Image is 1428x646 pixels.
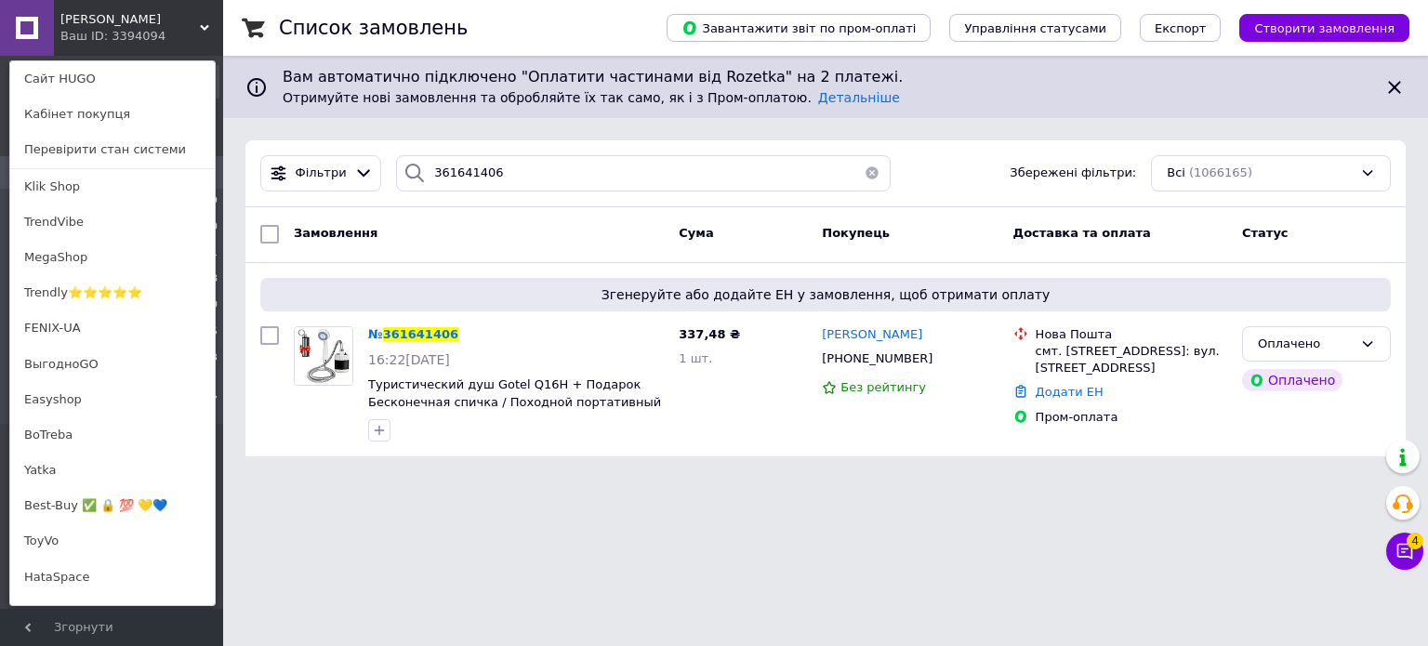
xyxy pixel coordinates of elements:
img: Фото товару [295,327,352,385]
a: Сайт HUGO [10,61,215,97]
span: Статус [1242,226,1289,240]
span: Отримуйте нові замовлення та обробляйте їх так само, як і з Пром-оплатою. [283,90,900,105]
div: Нова Пошта [1036,326,1227,343]
div: Ваш ID: 3394094 [60,28,139,45]
a: TrendVibe [10,204,215,240]
div: Оплачено [1258,335,1353,354]
button: Очистить [853,155,891,191]
span: Без рейтингу [840,380,926,394]
a: BeSimple [10,595,215,630]
a: BoTreba [10,417,215,453]
span: Доставка та оплата [1013,226,1151,240]
span: № [368,327,383,341]
div: Пром-оплата [1036,409,1227,426]
a: [PERSON_NAME] [822,326,922,344]
span: Вам автоматично підключено "Оплатити частинами від Rozetka" на 2 платежі. [283,67,1368,88]
span: Завантажити звіт по пром-оплаті [681,20,916,36]
span: 361641406 [383,327,458,341]
a: Best-Buy ✅ 🔒 💯 💛💙 [10,488,215,523]
a: FENIX-UA [10,310,215,346]
span: Створити замовлення [1254,21,1395,35]
span: Експорт [1155,21,1207,35]
a: HataSpace [10,560,215,595]
span: Управління статусами [964,21,1106,35]
button: Чат з покупцем4 [1386,533,1423,570]
div: Оплачено [1242,369,1342,391]
span: Збережені фільтри: [1010,165,1136,182]
a: Easyshop [10,382,215,417]
a: ВыгодноGO [10,347,215,382]
a: Перевірити стан системи [10,132,215,167]
span: Cума [679,226,713,240]
span: 4 [1407,533,1423,549]
a: Trendly⭐⭐⭐⭐⭐ [10,275,215,310]
span: 16:22[DATE] [368,352,450,367]
span: Згенеруйте або додайте ЕН у замовлення, щоб отримати оплату [268,285,1383,304]
span: Фільтри [296,165,347,182]
a: Кабінет покупця [10,97,215,132]
a: Додати ЕН [1036,385,1104,399]
span: HUGO [60,11,200,28]
a: Створити замовлення [1221,20,1409,34]
span: Покупець [822,226,890,240]
button: Управління статусами [949,14,1121,42]
h1: Список замовлень [279,17,468,39]
span: Замовлення [294,226,377,240]
button: Створити замовлення [1239,14,1409,42]
input: Пошук за номером замовлення, ПІБ покупця, номером телефону, Email, номером накладної [396,155,891,191]
a: Yatka [10,453,215,488]
span: [PHONE_NUMBER] [822,351,932,365]
a: MegaShop [10,240,215,275]
button: Завантажити звіт по пром-оплаті [667,14,931,42]
span: (1066165) [1189,165,1252,179]
span: [PERSON_NAME] [822,327,922,341]
a: Детальніше [818,90,900,105]
a: №361641406 [368,327,458,341]
a: Туристический душ Gotel Q16H + Подарок Бесконечная спичка / Походной портативный душ с насосом [368,377,661,426]
span: 337,48 ₴ [679,327,740,341]
button: Експорт [1140,14,1222,42]
a: Klik Shop [10,169,215,204]
a: ToyVo [10,523,215,559]
span: Всі [1167,165,1185,182]
span: 1 шт. [679,351,712,365]
a: Фото товару [294,326,353,386]
div: смт. [STREET_ADDRESS]: вул. [STREET_ADDRESS] [1036,343,1227,376]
